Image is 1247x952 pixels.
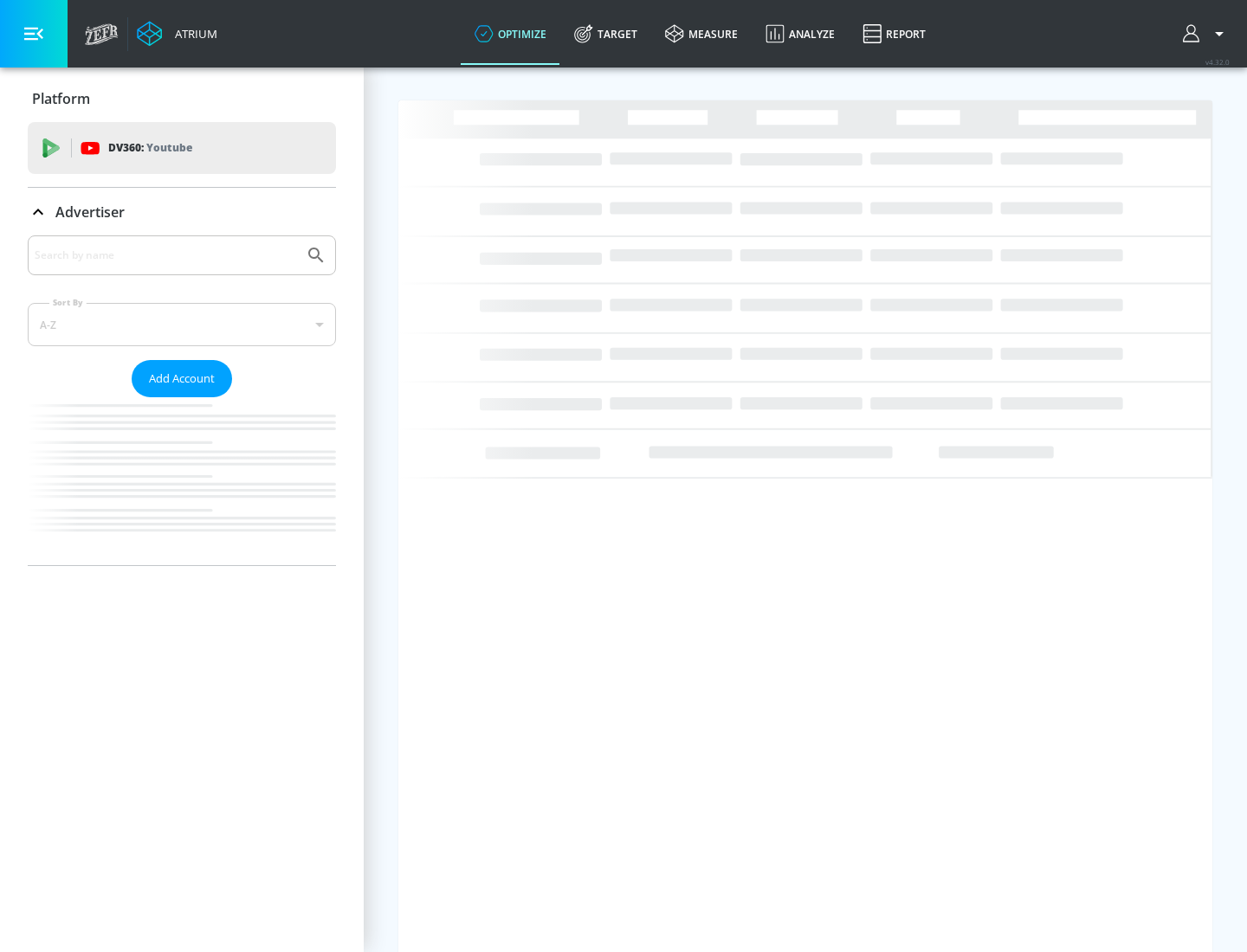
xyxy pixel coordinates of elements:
div: Platform [28,74,336,123]
a: Target [560,3,651,65]
p: Youtube [146,138,192,157]
p: DV360: [108,138,192,158]
span: Add Account [149,369,215,389]
span: v 4.32.0 [1205,57,1230,67]
input: Search by name [35,244,297,267]
a: Report [849,3,940,65]
a: measure [651,3,752,65]
p: Advertiser [55,203,125,222]
label: Sort By [49,297,87,308]
a: optimize [461,3,560,65]
a: Analyze [752,3,849,65]
button: Add Account [132,360,232,397]
a: Atrium [137,21,217,47]
p: Platform [32,89,90,108]
div: Advertiser [28,188,336,236]
div: Advertiser [28,235,336,565]
div: A-Z [28,303,336,346]
div: DV360: Youtube [28,122,336,174]
div: Atrium [168,26,217,42]
nav: list of Advertiser [28,397,336,565]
